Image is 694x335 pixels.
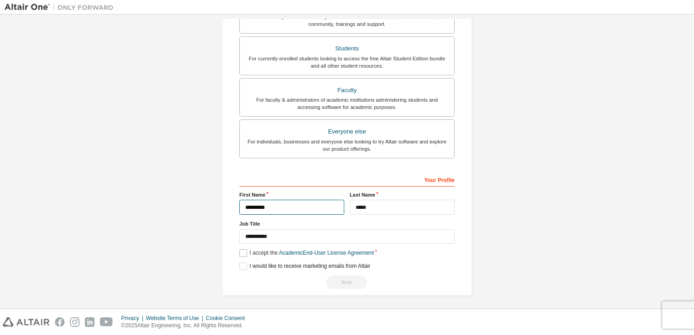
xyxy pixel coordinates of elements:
label: Last Name [350,191,455,198]
label: I accept the [239,249,374,257]
img: Altair One [5,3,118,12]
div: Privacy [121,315,146,322]
div: Everyone else [245,125,449,138]
div: For existing customers looking to access software downloads, HPC resources, community, trainings ... [245,13,449,28]
img: altair_logo.svg [3,317,50,327]
label: First Name [239,191,344,198]
label: Job Title [239,220,455,227]
img: linkedin.svg [85,317,94,327]
div: For faculty & administrators of academic institutions administering students and accessing softwa... [245,96,449,111]
img: youtube.svg [100,317,113,327]
label: I would like to receive marketing emails from Altair [239,262,370,270]
img: facebook.svg [55,317,64,327]
div: For individuals, businesses and everyone else looking to try Altair software and explore our prod... [245,138,449,153]
div: Cookie Consent [206,315,250,322]
div: Website Terms of Use [146,315,206,322]
div: Your Profile [239,172,455,187]
div: Read and acccept EULA to continue [239,276,455,289]
a: Academic End-User License Agreement [279,250,374,256]
p: © 2025 Altair Engineering, Inc. All Rights Reserved. [121,322,250,330]
div: Faculty [245,84,449,97]
img: instagram.svg [70,317,79,327]
div: For currently enrolled students looking to access the free Altair Student Edition bundle and all ... [245,55,449,69]
div: Students [245,42,449,55]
